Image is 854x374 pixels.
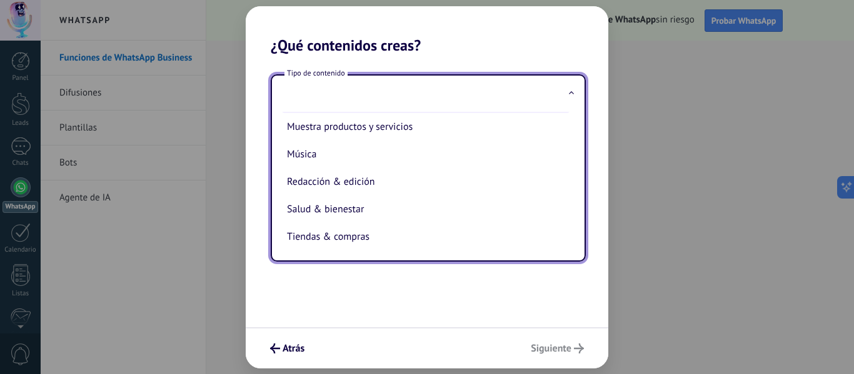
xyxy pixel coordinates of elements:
li: Salud & bienestar [282,195,570,223]
h2: ¿Qué contenidos creas? [246,6,608,54]
button: Atrás [264,338,310,359]
span: Atrás [283,344,304,353]
span: Tipo de contenido [284,68,348,79]
li: Música [282,140,570,168]
li: Redacción & edición [282,168,570,195]
li: Tiendas & compras [282,223,570,250]
li: Muestra productos y servicios [282,113,570,140]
